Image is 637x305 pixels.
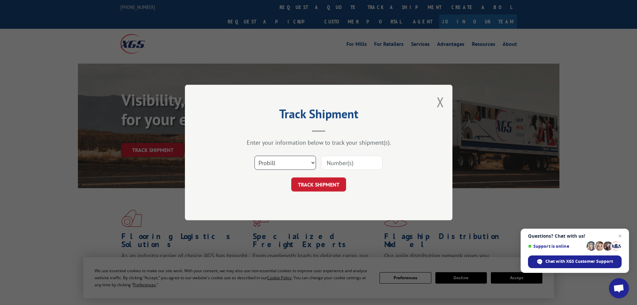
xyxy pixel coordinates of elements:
[218,109,419,122] h2: Track Shipment
[609,278,629,298] div: Open chat
[545,258,613,264] span: Chat with XGS Customer Support
[528,233,622,239] span: Questions? Chat with us!
[616,232,624,240] span: Close chat
[218,139,419,146] div: Enter your information below to track your shipment(s).
[291,177,346,192] button: TRACK SHIPMENT
[437,93,444,111] button: Close modal
[528,244,584,249] span: Support is online
[528,255,622,268] div: Chat with XGS Customer Support
[321,156,383,170] input: Number(s)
